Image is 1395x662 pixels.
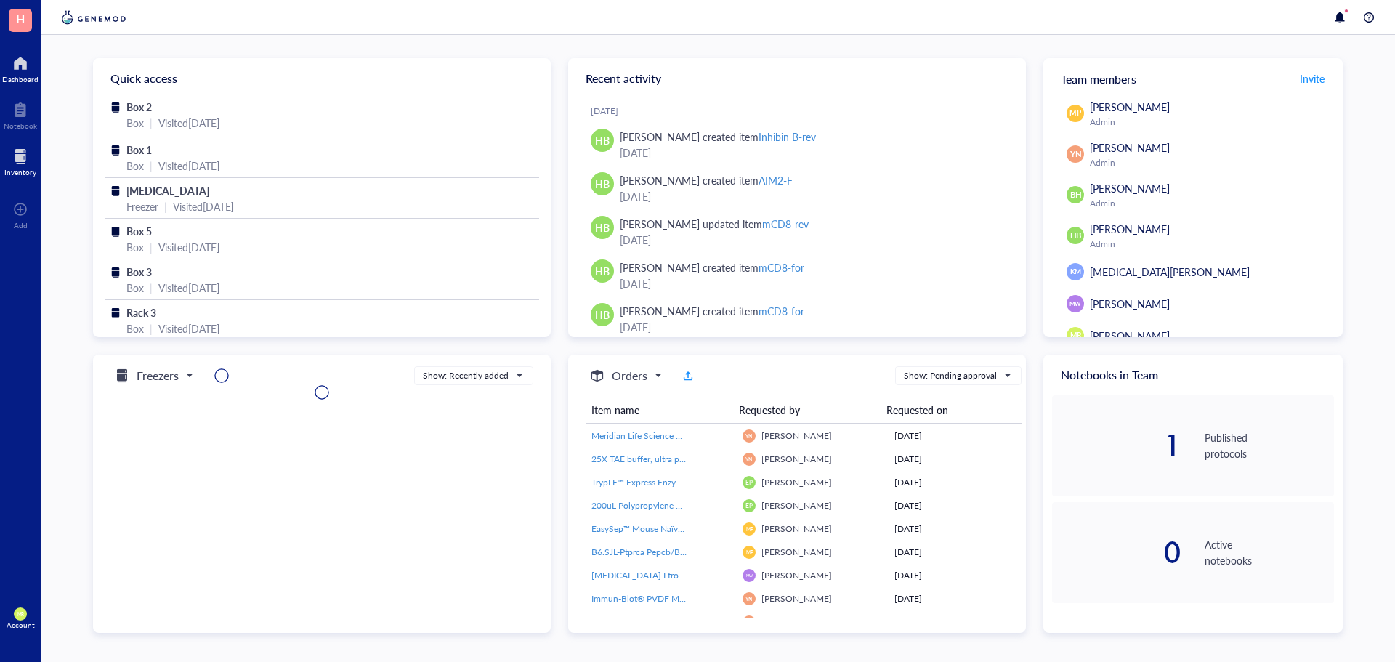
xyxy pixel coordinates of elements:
[591,569,731,582] a: [MEDICAL_DATA] I from bovine pancreas,Type IV, lyophilized powder, ≥2,000 Kunitz units/mg protein
[1090,222,1170,236] span: [PERSON_NAME]
[1090,328,1170,343] span: [PERSON_NAME]
[1299,67,1325,90] button: Invite
[620,216,809,232] div: [PERSON_NAME] updated item
[4,121,37,130] div: Notebook
[620,259,804,275] div: [PERSON_NAME] created item
[761,453,832,465] span: [PERSON_NAME]
[126,183,209,198] span: [MEDICAL_DATA]
[761,429,832,442] span: [PERSON_NAME]
[595,219,610,235] span: HB
[1090,157,1328,169] div: Admin
[158,320,219,336] div: Visited [DATE]
[761,615,832,628] span: [PERSON_NAME]
[591,546,731,559] a: B6.SJL-Ptprca Pepcb/BoyJ (B6CD45.1)
[158,280,219,296] div: Visited [DATE]
[894,429,1016,443] div: [DATE]
[894,522,1016,536] div: [DATE]
[137,367,179,384] h5: Freezers
[620,232,1003,248] div: [DATE]
[591,429,731,443] a: Meridian Life Science HYPERLADDER IV 100 LANES
[1205,429,1334,461] div: Published protocols
[150,239,153,255] div: |
[1090,238,1328,250] div: Admin
[1090,296,1170,311] span: [PERSON_NAME]
[126,224,152,238] span: Box 5
[126,198,158,214] div: Freezer
[1205,536,1334,568] div: Active notebooks
[759,260,804,275] div: mCD8-for
[761,569,832,581] span: [PERSON_NAME]
[745,526,753,532] span: MP
[58,9,129,26] img: genemod-logo
[150,320,153,336] div: |
[1300,71,1325,86] span: Invite
[894,569,1016,582] div: [DATE]
[745,549,753,555] span: MP
[4,168,36,177] div: Inventory
[1052,538,1181,567] div: 0
[126,265,152,279] span: Box 3
[591,453,715,465] span: 25X TAE buffer, ultra pure grade
[16,9,25,28] span: H
[150,158,153,174] div: |
[761,476,832,488] span: [PERSON_NAME]
[591,592,731,605] a: Immun-Blot® PVDF Membrane, Roll, 26 cm x 3.3 m, 1620177
[591,453,731,466] a: 25X TAE buffer, ultra pure grade
[158,158,219,174] div: Visited [DATE]
[591,105,1014,117] div: [DATE]
[761,546,832,558] span: [PERSON_NAME]
[595,176,610,192] span: HB
[894,453,1016,466] div: [DATE]
[591,546,740,558] span: B6.SJL-Ptprca Pepcb/BoyJ (B6CD45.1)
[1090,198,1328,209] div: Admin
[1043,58,1343,99] div: Team members
[1069,299,1081,308] span: MW
[591,615,731,629] a: GoTaq Hot Start Polymerase
[580,297,1014,341] a: HB[PERSON_NAME] created itemmCD8-for[DATE]
[894,546,1016,559] div: [DATE]
[761,522,832,535] span: [PERSON_NAME]
[17,611,23,617] span: MR
[894,499,1016,512] div: [DATE]
[150,280,153,296] div: |
[591,499,731,512] a: 200uL Polypropylene Gel Loading Tips For Universal Pipettes, RNase and DNase Free, Sterile, Round...
[591,522,731,536] a: EasySep™ Mouse Naïve CD8+ [MEDICAL_DATA] Isolation Kit
[745,502,753,509] span: EP
[1069,148,1081,161] span: YN
[745,456,753,462] span: YN
[759,304,804,318] div: mCD8-for
[580,166,1014,210] a: HB[PERSON_NAME] created itemAIM2-F[DATE]
[620,129,816,145] div: [PERSON_NAME] created item
[904,369,997,382] div: Show: Pending approval
[745,595,753,602] span: YN
[1052,431,1181,460] div: 1
[158,239,219,255] div: Visited [DATE]
[2,75,39,84] div: Dashboard
[93,58,551,99] div: Quick access
[126,142,152,157] span: Box 1
[620,303,804,319] div: [PERSON_NAME] created item
[595,132,610,148] span: HB
[586,397,733,424] th: Item name
[591,499,1093,512] span: 200uL Polypropylene Gel Loading Tips For Universal Pipettes, RNase and DNase Free, Sterile, Round...
[7,621,35,629] div: Account
[423,369,509,382] div: Show: Recently added
[881,397,1010,424] th: Requested on
[746,573,753,578] span: MW
[1069,230,1081,242] span: HB
[745,479,753,486] span: EP
[1069,330,1081,341] span: MR
[4,98,37,130] a: Notebook
[1069,189,1081,201] span: BH
[745,432,753,439] span: YN
[591,476,806,488] span: TrypLE™ Express Enzyme (1X), no [MEDICAL_DATA] red
[126,320,144,336] div: Box
[2,52,39,84] a: Dashboard
[1090,116,1328,128] div: Admin
[126,239,144,255] div: Box
[126,100,152,114] span: Box 2
[620,172,793,188] div: [PERSON_NAME] created item
[591,592,831,605] span: Immun-Blot® PVDF Membrane, Roll, 26 cm x 3.3 m, 1620177
[158,115,219,131] div: Visited [DATE]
